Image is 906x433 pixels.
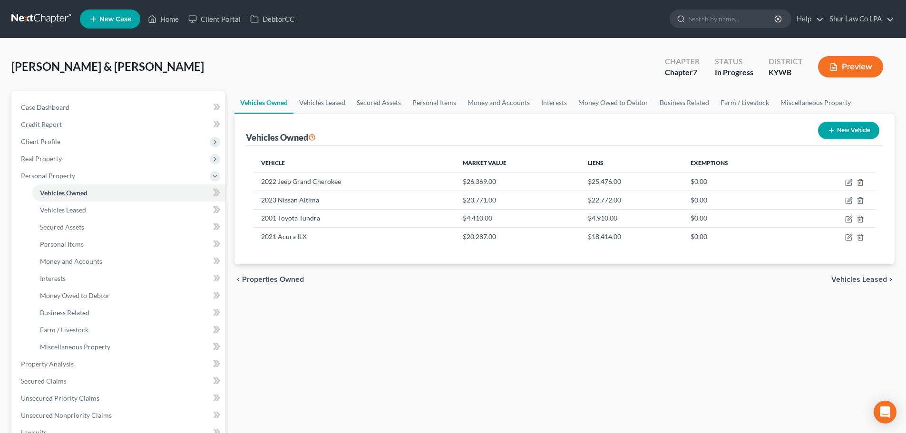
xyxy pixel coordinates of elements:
[715,67,753,78] div: In Progress
[234,91,293,114] a: Vehicles Owned
[21,103,69,111] span: Case Dashboard
[818,56,883,77] button: Preview
[683,173,795,191] td: $0.00
[246,132,316,143] div: Vehicles Owned
[792,10,824,28] a: Help
[715,56,753,67] div: Status
[253,227,455,245] td: 2021 Acura ILX
[689,10,776,28] input: Search by name...
[769,67,803,78] div: KYWB
[32,202,225,219] a: Vehicles Leased
[21,154,62,163] span: Real Property
[573,91,654,114] a: Money Owed to Debtor
[818,122,879,139] button: New Vehicle
[580,173,683,191] td: $25,476.00
[293,91,351,114] a: Vehicles Leased
[32,338,225,356] a: Miscellaneous Property
[13,407,225,424] a: Unsecured Nonpriority Claims
[825,10,894,28] a: Shur Law Co LPA
[580,191,683,209] td: $22,772.00
[580,154,683,173] th: Liens
[683,227,795,245] td: $0.00
[234,276,304,283] button: chevron_left Properties Owned
[40,206,86,214] span: Vehicles Leased
[32,304,225,321] a: Business Related
[40,223,84,231] span: Secured Assets
[665,67,700,78] div: Chapter
[455,154,580,173] th: Market Value
[831,276,895,283] button: Vehicles Leased chevron_right
[21,120,62,128] span: Credit Report
[21,377,67,385] span: Secured Claims
[455,227,580,245] td: $20,287.00
[887,276,895,283] i: chevron_right
[351,91,407,114] a: Secured Assets
[13,373,225,390] a: Secured Claims
[40,308,89,317] span: Business Related
[580,209,683,227] td: $4,910.00
[32,270,225,287] a: Interests
[253,173,455,191] td: 2022 Jeep Grand Cherokee
[40,189,88,197] span: Vehicles Owned
[253,191,455,209] td: 2023 Nissan Altima
[32,287,225,304] a: Money Owed to Debtor
[40,343,110,351] span: Miscellaneous Property
[32,184,225,202] a: Vehicles Owned
[683,209,795,227] td: $0.00
[234,276,242,283] i: chevron_left
[665,56,700,67] div: Chapter
[683,191,795,209] td: $0.00
[693,67,697,77] span: 7
[32,321,225,338] a: Farm / Livestock
[40,291,110,299] span: Money Owed to Debtor
[769,56,803,67] div: District
[245,10,299,28] a: DebtorCC
[99,16,131,23] span: New Case
[11,59,204,73] span: [PERSON_NAME] & [PERSON_NAME]
[32,236,225,253] a: Personal Items
[775,91,857,114] a: Miscellaneous Property
[13,390,225,407] a: Unsecured Priority Claims
[40,257,102,265] span: Money and Accounts
[455,191,580,209] td: $23,771.00
[143,10,184,28] a: Home
[407,91,462,114] a: Personal Items
[21,394,99,402] span: Unsecured Priority Claims
[654,91,715,114] a: Business Related
[21,411,112,419] span: Unsecured Nonpriority Claims
[184,10,245,28] a: Client Portal
[536,91,573,114] a: Interests
[455,209,580,227] td: $4,410.00
[40,274,66,282] span: Interests
[242,276,304,283] span: Properties Owned
[40,326,88,334] span: Farm / Livestock
[21,172,75,180] span: Personal Property
[874,401,896,423] div: Open Intercom Messenger
[580,227,683,245] td: $18,414.00
[715,91,775,114] a: Farm / Livestock
[21,360,74,368] span: Property Analysis
[21,137,60,145] span: Client Profile
[13,356,225,373] a: Property Analysis
[13,99,225,116] a: Case Dashboard
[831,276,887,283] span: Vehicles Leased
[32,253,225,270] a: Money and Accounts
[40,240,84,248] span: Personal Items
[683,154,795,173] th: Exemptions
[13,116,225,133] a: Credit Report
[253,209,455,227] td: 2001 Toyota Tundra
[455,173,580,191] td: $26,369.00
[253,154,455,173] th: Vehicle
[462,91,536,114] a: Money and Accounts
[32,219,225,236] a: Secured Assets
